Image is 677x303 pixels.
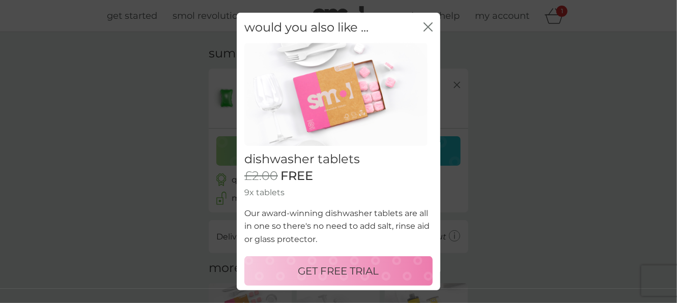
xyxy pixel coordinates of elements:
[298,263,379,279] p: GET FREE TRIAL
[424,22,433,33] button: close
[244,169,278,184] span: £2.00
[244,186,433,199] p: 9x tablets
[244,20,369,35] h2: would you also like ...
[244,152,433,167] h2: dishwasher tablets
[244,256,433,286] button: GET FREE TRIAL
[244,207,433,246] p: Our award-winning dishwasher tablets are all in one so there's no need to add salt, rinse aid or ...
[280,169,313,184] span: FREE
